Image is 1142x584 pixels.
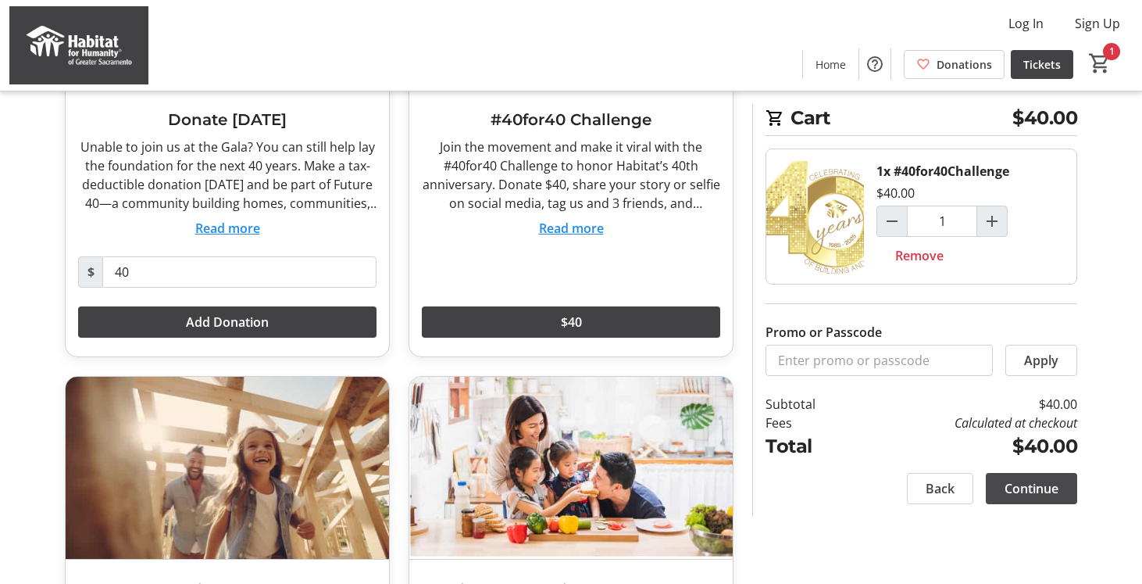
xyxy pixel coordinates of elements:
span: Back [926,479,955,498]
span: Donations [937,56,992,73]
input: Donation Amount [102,256,377,288]
img: #40for40Challenge [766,149,864,284]
button: Decrement by one [877,206,907,236]
a: Home [803,50,858,79]
button: Continue [986,473,1077,504]
div: 1x #40for40Challenge [876,162,1009,181]
button: Log In [996,11,1056,36]
span: Apply [1024,351,1058,370]
input: #40for40Challenge Quantity [907,206,977,237]
span: Tickets [1023,56,1061,73]
span: Remove [895,246,944,265]
input: Enter promo or passcode [765,345,993,376]
span: $ [78,256,103,288]
span: Log In [1008,14,1044,33]
span: $40.00 [1012,104,1077,132]
button: Apply [1005,345,1077,376]
button: Read more [195,219,260,238]
img: Framing Package [66,377,389,559]
button: Help [859,48,890,80]
td: Fees [765,414,856,432]
td: $40.00 [856,395,1077,414]
td: $40.00 [856,432,1077,460]
button: Cart [1086,49,1114,77]
span: $40 [561,313,582,331]
label: Promo or Passcode [765,323,882,342]
td: Total [765,432,856,460]
div: Unable to join us at the Gala? You can still help lay the foundation for the next 40 years. Make ... [78,138,377,213]
h3: Donate [DATE] [78,108,377,131]
div: $40.00 [876,184,915,202]
button: $40 [422,306,720,338]
button: Add Donation [78,306,377,338]
a: Tickets [1011,50,1073,79]
span: Add Donation [186,313,269,331]
span: Home [815,56,846,73]
td: Subtotal [765,395,856,414]
img: Cabinets, Plumbing, & Countertops [409,377,733,559]
a: Donations [904,50,1005,79]
h3: #40for40 Challenge [422,108,720,131]
div: Join the movement and make it viral with the #40for40 Challenge to honor Habitat’s 40th anniversa... [422,138,720,213]
button: Read more [539,219,604,238]
h2: Cart [765,104,1077,136]
button: Remove [876,240,962,271]
button: Sign Up [1062,11,1133,36]
button: Increment by one [977,206,1007,236]
img: Habitat for Humanity of Greater Sacramento's Logo [9,6,148,84]
span: Sign Up [1075,14,1120,33]
td: Calculated at checkout [856,414,1077,432]
button: Back [907,473,973,504]
span: Continue [1005,479,1058,498]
